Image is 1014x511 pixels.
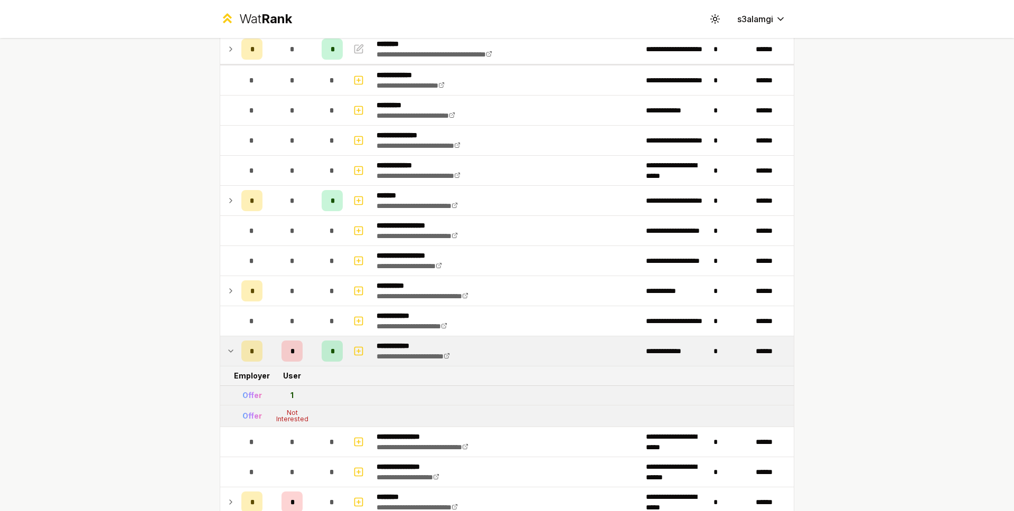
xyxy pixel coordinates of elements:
[737,13,773,25] span: s3alamgi
[242,390,262,401] div: Offer
[242,411,262,421] div: Offer
[271,410,313,422] div: Not Interested
[239,11,292,27] div: Wat
[220,11,292,27] a: WatRank
[729,10,794,29] button: s3alamgi
[267,366,317,385] td: User
[237,366,267,385] td: Employer
[261,11,292,26] span: Rank
[290,390,294,401] div: 1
